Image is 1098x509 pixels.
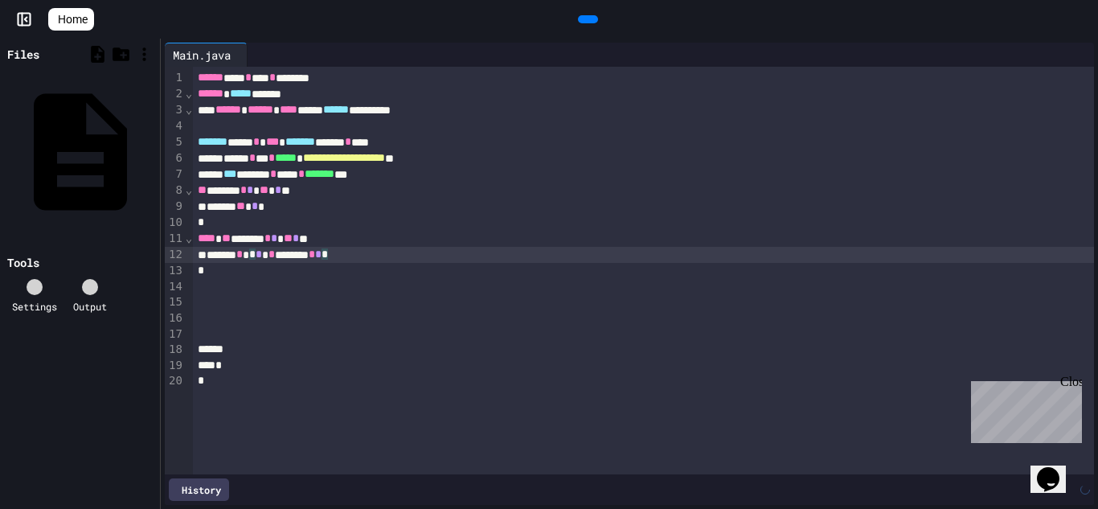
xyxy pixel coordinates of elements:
[58,11,88,27] span: Home
[1030,445,1082,493] iframe: chat widget
[165,263,185,279] div: 13
[165,342,185,358] div: 18
[165,118,185,134] div: 4
[165,373,185,389] div: 20
[169,478,229,501] div: History
[165,102,185,118] div: 3
[73,299,107,314] div: Output
[165,70,185,86] div: 1
[165,215,185,231] div: 10
[48,8,94,31] a: Home
[165,326,185,343] div: 17
[165,199,185,215] div: 9
[7,254,39,271] div: Tools
[165,166,185,183] div: 7
[185,232,193,244] span: Fold line
[165,231,185,247] div: 11
[165,279,185,295] div: 14
[6,6,111,102] div: Chat with us now!Close
[165,310,185,326] div: 16
[165,294,185,310] div: 15
[185,87,193,100] span: Fold line
[7,46,39,63] div: Files
[12,299,57,314] div: Settings
[165,134,185,150] div: 5
[165,86,185,102] div: 2
[965,375,1082,443] iframe: chat widget
[165,43,248,67] div: Main.java
[165,247,185,263] div: 12
[165,183,185,199] div: 8
[165,358,185,374] div: 19
[185,103,193,116] span: Fold line
[165,47,239,64] div: Main.java
[165,150,185,166] div: 6
[185,183,193,196] span: Fold line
